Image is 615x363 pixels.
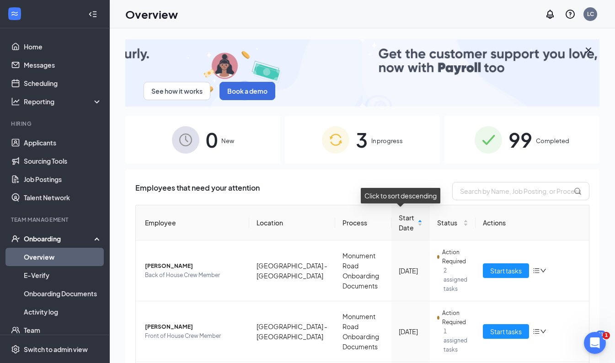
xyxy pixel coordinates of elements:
span: bars [533,267,540,274]
th: Location [249,205,335,240]
span: [PERSON_NAME] [145,322,242,331]
div: Onboarding [24,234,94,243]
button: Start tasks [483,263,529,278]
div: Reporting [24,97,102,106]
a: E-Verify [24,266,102,284]
span: Start tasks [490,326,522,336]
div: Hiring [11,120,100,128]
svg: Collapse [88,10,97,19]
th: Process [335,205,392,240]
td: Monument Road Onboarding Documents [335,301,392,362]
span: 3 [356,124,368,155]
svg: QuestionInfo [565,9,576,20]
span: Action Required [442,248,469,266]
td: Monument Road Onboarding Documents [335,240,392,301]
h1: Overview [125,6,178,22]
a: Scheduling [24,74,102,92]
span: In progress [371,136,403,145]
input: Search by Name, Job Posting, or Process [452,182,589,200]
th: Employee [136,205,249,240]
div: Switch to admin view [24,345,88,354]
a: Talent Network [24,188,102,207]
div: [DATE] [399,266,422,276]
a: Overview [24,248,102,266]
span: Completed [536,136,569,145]
button: See how it works [144,82,210,100]
span: 1 [603,332,610,339]
span: [PERSON_NAME] [145,262,242,271]
span: 99 [508,124,532,155]
svg: Cross [583,45,594,56]
span: Employees that need your attention [135,182,260,200]
th: Actions [476,205,589,240]
div: 91 [596,331,606,338]
a: Job Postings [24,170,102,188]
button: Start tasks [483,324,529,339]
th: Status [430,205,476,240]
svg: Settings [11,345,20,354]
a: Onboarding Documents [24,284,102,303]
a: Home [24,37,102,56]
img: payroll-small.gif [125,39,599,107]
span: 0 [206,124,218,155]
span: 2 assigned tasks [444,266,469,294]
svg: WorkstreamLogo [10,9,19,18]
svg: Notifications [545,9,556,20]
a: Applicants [24,133,102,152]
span: Action Required [442,309,469,327]
span: Status [437,218,462,228]
div: [DATE] [399,326,422,336]
a: Activity log [24,303,102,321]
span: down [540,328,546,335]
span: bars [533,328,540,335]
svg: UserCheck [11,234,20,243]
span: down [540,267,546,274]
td: [GEOGRAPHIC_DATA] - [GEOGRAPHIC_DATA] [249,301,335,362]
span: Start Date [399,213,415,233]
span: Start tasks [490,266,522,276]
span: 1 assigned tasks [444,327,469,354]
div: Team Management [11,216,100,224]
span: Back of House Crew Member [145,271,242,280]
div: Click to sort descending [361,188,440,203]
a: Messages [24,56,102,74]
iframe: Intercom live chat [584,332,606,354]
a: Team [24,321,102,339]
div: LC [587,10,594,18]
span: New [221,136,234,145]
button: Book a demo [219,82,275,100]
svg: Analysis [11,97,20,106]
a: Sourcing Tools [24,152,102,170]
td: [GEOGRAPHIC_DATA] - [GEOGRAPHIC_DATA] [249,240,335,301]
span: Front of House Crew Member [145,331,242,341]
